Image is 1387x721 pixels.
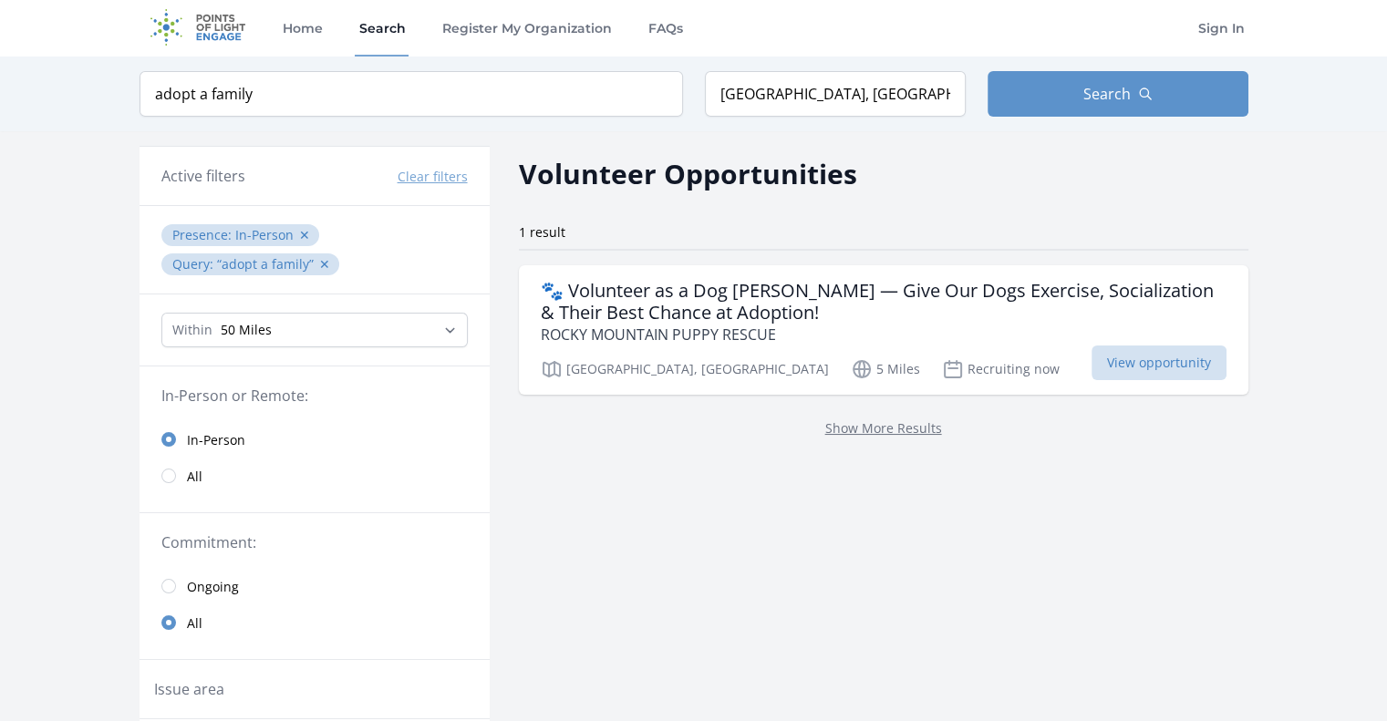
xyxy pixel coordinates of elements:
[187,431,245,449] span: In-Person
[319,255,330,273] button: ✕
[398,168,468,186] button: Clear filters
[217,255,314,273] q: adopt a family
[161,165,245,187] h3: Active filters
[825,419,942,437] a: Show More Results
[161,313,468,347] select: Search Radius
[299,226,310,244] button: ✕
[172,226,235,243] span: Presence :
[154,678,224,700] legend: Issue area
[541,358,829,380] p: [GEOGRAPHIC_DATA], [GEOGRAPHIC_DATA]
[705,71,966,117] input: Location
[140,458,490,494] a: All
[851,358,920,380] p: 5 Miles
[1092,345,1227,380] span: View opportunity
[140,568,490,604] a: Ongoing
[172,255,217,273] span: Query :
[1083,83,1131,105] span: Search
[541,324,1227,345] p: ROCKY MOUNTAIN PUPPY RESCUE
[161,531,468,553] legend: Commitment:
[187,468,202,486] span: All
[140,604,490,641] a: All
[187,578,239,596] span: Ongoing
[519,153,857,194] h2: Volunteer Opportunities
[140,421,490,458] a: In-Person
[140,71,683,117] input: Keyword
[161,385,468,407] legend: In-Person or Remote:
[519,223,565,241] span: 1 result
[187,614,202,633] span: All
[235,226,294,243] span: In-Person
[519,265,1248,395] a: 🐾 Volunteer as a Dog [PERSON_NAME] — Give Our Dogs Exercise, Socialization & Their Best Chance at...
[942,358,1060,380] p: Recruiting now
[541,280,1227,324] h3: 🐾 Volunteer as a Dog [PERSON_NAME] — Give Our Dogs Exercise, Socialization & Their Best Chance at...
[988,71,1248,117] button: Search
